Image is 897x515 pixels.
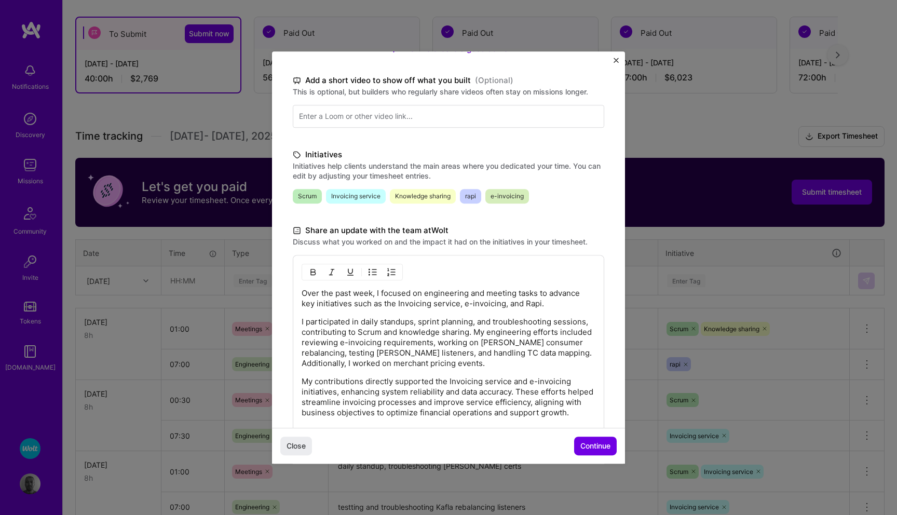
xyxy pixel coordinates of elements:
[293,148,604,161] label: Initiatives
[293,237,604,247] label: Discuss what you worked on and the impact it had on the initiatives in your timesheet.
[302,376,595,418] p: My contributions directly supported the Invoicing service and e-invoicing initiatives, enhancing ...
[326,189,386,204] span: Invoicing service
[309,268,317,276] img: Bold
[287,441,306,451] span: Close
[280,437,312,455] button: Close
[460,189,481,204] span: rapi
[293,75,301,87] i: icon TvBlack
[302,317,595,369] p: I participated in daily standups, sprint planning, and troubleshooting sessions, contributing to ...
[293,189,322,204] span: Scrum
[475,74,513,87] span: (Optional)
[580,441,610,451] span: Continue
[293,161,604,181] label: Initiatives help clients understand the main areas where you dedicated your time. You can edit by...
[346,268,355,276] img: Underline
[293,149,301,161] i: icon TagBlack
[328,268,336,276] img: Italic
[485,189,529,204] span: e-invoicing
[293,74,604,87] label: Add a short video to show off what you built
[361,266,362,278] img: Divider
[369,268,377,276] img: UL
[302,288,595,309] p: Over the past week, I focused on engineering and meeting tasks to advance key initiatives such as...
[293,224,604,237] label: Share an update with the team at Wolt
[387,268,396,276] img: OL
[293,105,604,128] input: Enter a Loom or other video link...
[293,225,301,237] i: icon DocumentBlack
[574,437,617,455] button: Continue
[390,189,456,204] span: Knowledge sharing
[293,87,604,97] label: This is optional, but builders who regularly share videos often stay on missions longer.
[614,58,619,69] button: Close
